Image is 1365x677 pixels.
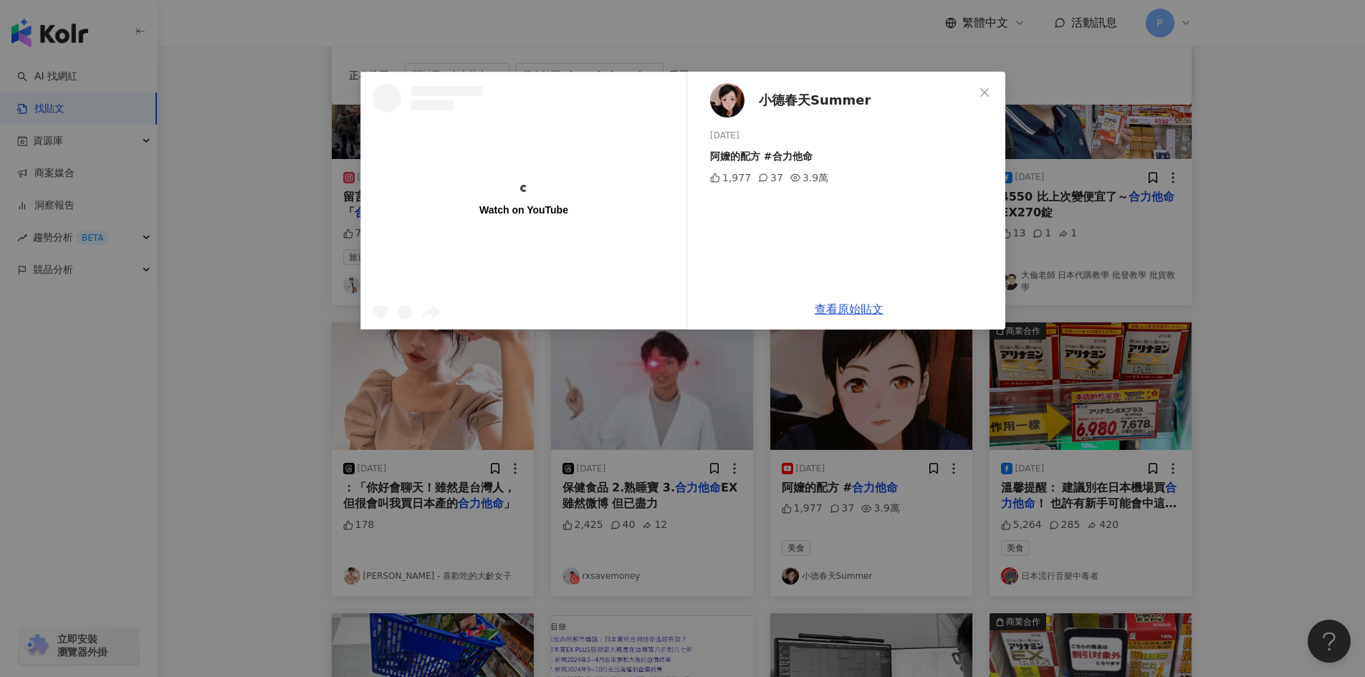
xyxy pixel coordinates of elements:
[790,170,828,186] div: 3.9萬
[710,83,744,117] img: KOL Avatar
[758,170,783,186] div: 37
[710,129,994,143] div: [DATE]
[710,170,751,186] div: 1,977
[815,302,883,316] a: 查看原始貼文
[361,72,686,329] a: Watch on YouTube
[479,203,568,216] div: Watch on YouTube
[979,87,990,98] span: close
[759,90,871,110] span: 小德春天Summer
[710,148,994,164] div: 阿嬤的配方 #合力他命
[970,78,999,107] button: Close
[710,83,974,117] a: KOL Avatar小德春天Summer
